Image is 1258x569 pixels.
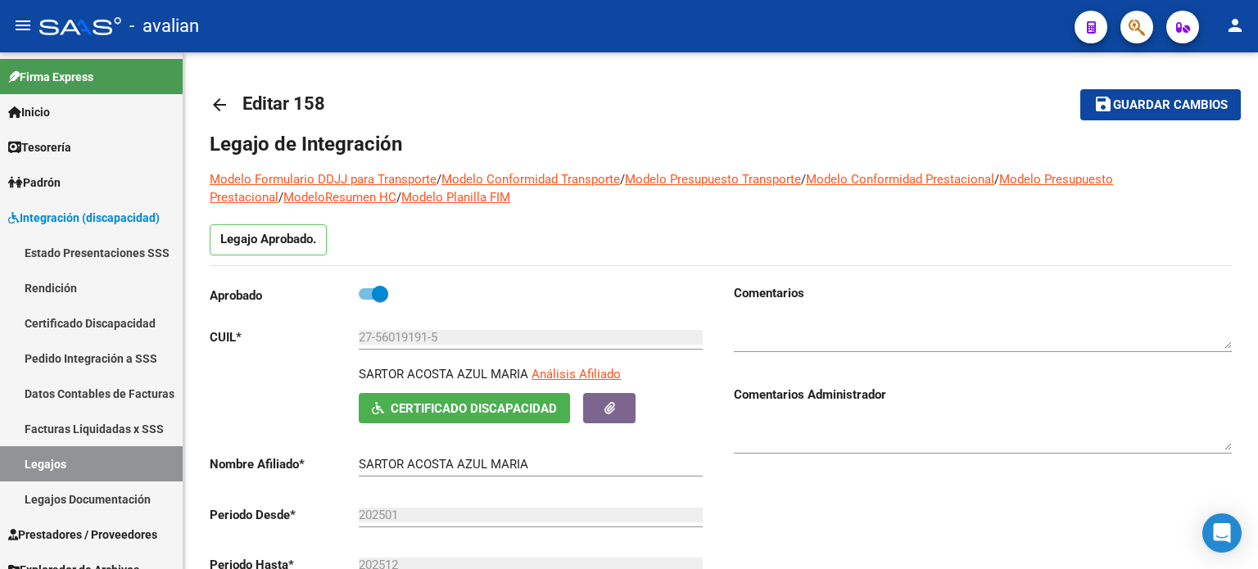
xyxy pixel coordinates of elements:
[210,224,327,255] p: Legajo Aprobado.
[359,393,570,423] button: Certificado Discapacidad
[441,172,620,187] a: Modelo Conformidad Transporte
[1202,513,1242,553] div: Open Intercom Messenger
[1225,16,1245,35] mat-icon: person
[734,386,1232,404] h3: Comentarios Administrador
[13,16,33,35] mat-icon: menu
[734,284,1232,302] h3: Comentarios
[806,172,994,187] a: Modelo Conformidad Prestacional
[242,93,325,114] span: Editar 158
[625,172,801,187] a: Modelo Presupuesto Transporte
[210,328,359,346] p: CUIL
[1093,94,1113,114] mat-icon: save
[129,8,199,44] span: - avalian
[8,526,157,544] span: Prestadores / Proveedores
[8,209,160,227] span: Integración (discapacidad)
[8,174,61,192] span: Padrón
[210,506,359,524] p: Periodo Desde
[359,365,528,383] p: SARTOR ACOSTA AZUL MARIA
[210,455,359,473] p: Nombre Afiliado
[283,190,396,205] a: ModeloResumen HC
[401,190,510,205] a: Modelo Planilla FIM
[532,367,621,382] span: Análisis Afiliado
[391,401,557,416] span: Certificado Discapacidad
[210,95,229,115] mat-icon: arrow_back
[8,138,71,156] span: Tesorería
[8,103,50,121] span: Inicio
[1080,89,1241,120] button: Guardar cambios
[210,131,1232,157] h1: Legajo de Integración
[1113,98,1228,113] span: Guardar cambios
[8,68,93,86] span: Firma Express
[210,172,437,187] a: Modelo Formulario DDJJ para Transporte
[210,287,359,305] p: Aprobado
